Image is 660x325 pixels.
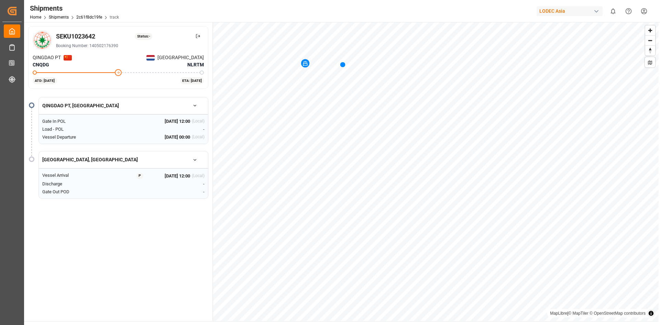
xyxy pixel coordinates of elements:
[213,22,659,321] canvas: Map
[42,181,102,187] div: Discharge
[49,15,69,20] a: Shipments
[301,59,309,67] div: Map marker
[165,173,190,180] span: [DATE] 12:00
[33,54,61,61] span: QINGDAO PT
[157,54,204,61] span: [GEOGRAPHIC_DATA]
[165,134,190,141] span: [DATE] 00:00
[42,188,102,195] div: Gate Out POD
[30,15,41,20] a: Home
[605,3,621,19] button: show 0 new notifications
[192,134,205,141] div: (Local)
[151,126,205,133] div: -
[192,118,205,125] div: (Local)
[56,32,95,41] div: SEKU1023642
[64,55,72,61] img: Netherlands
[42,126,102,133] div: Load - POL
[33,77,57,84] div: ATD: [DATE]
[537,4,605,18] button: LODEC Asia
[645,25,655,35] button: Zoom in
[621,3,636,19] button: Help Center
[550,311,567,316] a: MapLibre
[340,61,345,68] div: Map marker
[30,3,119,13] div: Shipments
[135,33,152,40] div: Status: -
[165,118,190,125] span: [DATE] 12:00
[550,310,646,317] div: |
[34,32,51,49] img: Carrier Logo
[151,181,205,187] div: -
[129,172,151,179] button: P
[187,61,204,68] span: NLRTM
[136,173,143,180] div: P
[192,173,205,180] div: (Local)
[647,309,655,317] summary: Toggle attribution
[537,6,603,16] div: LODEC Asia
[33,62,49,67] span: CNQDG
[645,35,655,45] button: Zoom out
[146,55,155,61] img: Netherlands
[39,100,208,112] button: QINGDAO PT, [GEOGRAPHIC_DATA]
[42,172,102,179] div: Vessel Arrival
[42,118,102,125] div: Gate In POL
[151,188,205,195] div: -
[568,311,588,316] a: © MapTiler
[590,311,646,316] a: © OpenStreetMap contributors
[76,15,102,20] a: 2c61f8dc19fe
[56,43,204,49] div: Booking Number: 140502176390
[39,154,208,166] button: [GEOGRAPHIC_DATA], [GEOGRAPHIC_DATA]
[645,45,655,55] button: Reset bearing to north
[42,134,102,141] div: Vessel Departure
[180,77,204,84] div: ETA: [DATE]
